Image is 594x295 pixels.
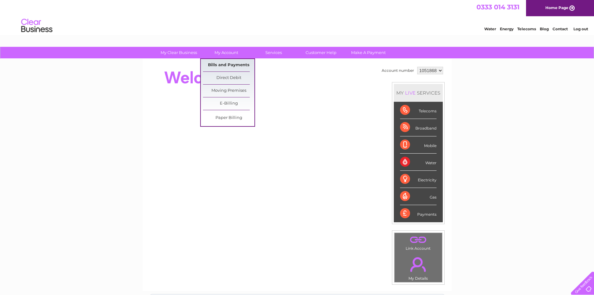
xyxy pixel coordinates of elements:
[394,252,442,283] td: My Details
[343,47,394,58] a: Make A Payment
[394,84,443,102] div: MY SERVICES
[295,47,347,58] a: Customer Help
[396,234,441,245] a: .
[400,119,437,136] div: Broadband
[517,27,536,31] a: Telecoms
[400,188,437,205] div: Gas
[203,85,254,97] a: Moving Premises
[400,205,437,222] div: Payments
[476,3,519,11] a: 0333 014 3131
[150,3,445,30] div: Clear Business is a trading name of Verastar Limited (registered in [GEOGRAPHIC_DATA] No. 3667643...
[380,65,416,76] td: Account number
[500,27,514,31] a: Energy
[553,27,568,31] a: Contact
[400,102,437,119] div: Telecoms
[400,136,437,154] div: Mobile
[203,59,254,71] a: Bills and Payments
[573,27,588,31] a: Log out
[203,97,254,110] a: E-Billing
[21,16,53,35] img: logo.png
[404,90,417,96] div: LIVE
[396,253,441,275] a: .
[153,47,205,58] a: My Clear Business
[394,233,442,252] td: Link Account
[200,47,252,58] a: My Account
[248,47,299,58] a: Services
[400,154,437,171] div: Water
[540,27,549,31] a: Blog
[400,171,437,188] div: Electricity
[203,112,254,124] a: Paper Billing
[484,27,496,31] a: Water
[203,72,254,84] a: Direct Debit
